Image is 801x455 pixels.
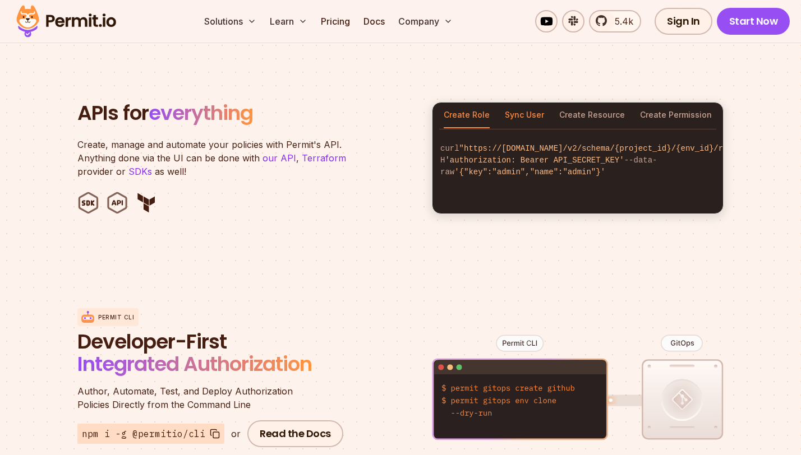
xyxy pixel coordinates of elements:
p: Policies Directly from the Command Line [77,384,347,411]
span: Developer-First [77,331,347,353]
span: npm i -g @permitio/cli [82,427,205,440]
span: everything [149,99,253,127]
span: "https://[DOMAIN_NAME]/v2/schema/{project_id}/{env_id}/roles" [459,144,747,153]
a: Read the Docs [247,420,343,447]
button: Company [394,10,457,32]
span: 'authorization: Bearer API_SECRET_KEY' [445,156,624,165]
button: Create Role [444,103,490,128]
p: Create, manage and automate your policies with Permit's API. Anything done via the UI can be done... [77,138,358,178]
span: '{"key":"admin","name":"admin"}' [454,168,605,177]
a: 5.4k [589,10,641,32]
button: npm i -g @permitio/cli [77,424,224,444]
h2: APIs for [77,102,418,124]
a: SDKs [128,166,152,177]
span: Integrated Authorization [77,350,312,378]
a: our API [263,152,296,164]
button: Learn [265,10,312,32]
button: Create Permission [640,103,712,128]
span: 5.4k [608,15,633,28]
button: Sync User [505,103,544,128]
code: curl -H --data-raw [432,134,723,187]
a: Sign In [655,8,712,35]
button: Solutions [200,10,261,32]
a: Start Now [717,8,790,35]
a: Docs [359,10,389,32]
span: Author, Automate, Test, and Deploy Authorization [77,384,347,398]
button: Create Resource [559,103,625,128]
img: Permit logo [11,2,121,40]
a: Pricing [316,10,355,32]
p: Permit CLI [98,313,134,322]
a: Terraform [302,152,346,164]
div: or [231,427,241,440]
